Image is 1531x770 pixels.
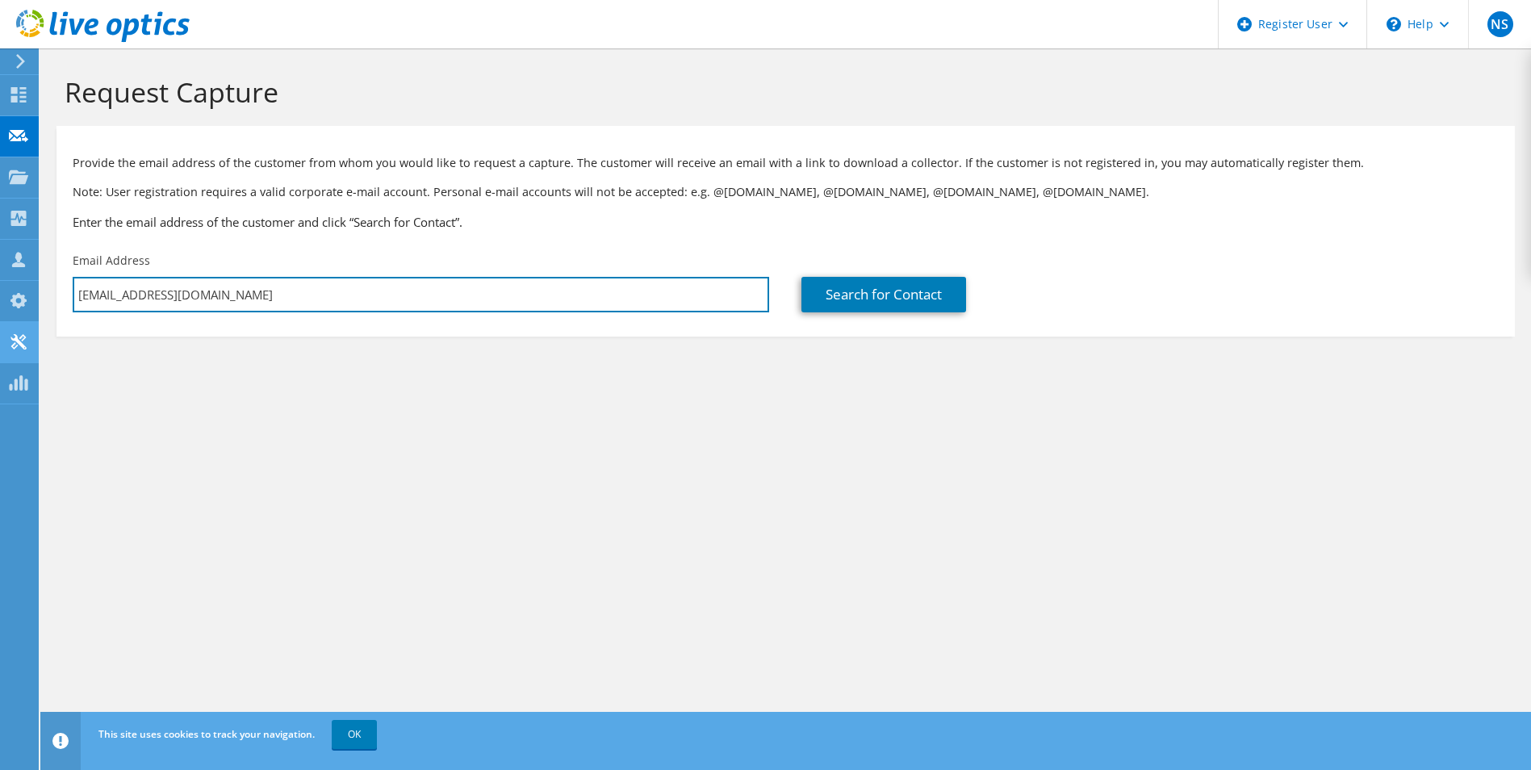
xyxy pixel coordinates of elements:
p: Note: User registration requires a valid corporate e-mail account. Personal e-mail accounts will ... [73,183,1499,201]
span: This site uses cookies to track your navigation. [98,727,315,741]
svg: \n [1387,17,1401,31]
a: OK [332,720,377,749]
span: NS [1487,11,1513,37]
h3: Enter the email address of the customer and click “Search for Contact”. [73,213,1499,231]
p: Provide the email address of the customer from whom you would like to request a capture. The cust... [73,154,1499,172]
label: Email Address [73,253,150,269]
a: Search for Contact [801,277,966,312]
h1: Request Capture [65,75,1499,109]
